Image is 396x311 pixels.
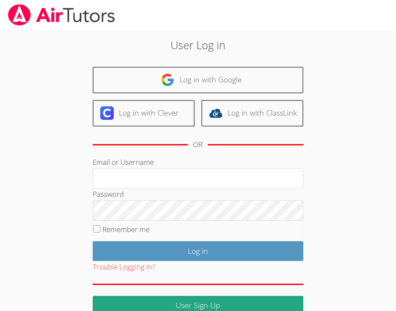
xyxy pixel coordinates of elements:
a: Log in with Google [93,67,303,93]
h2: User Log in [56,37,341,53]
img: classlink-logo-d6bb404cc1216ec64c9a2012d9dc4662098be43eaf13dc465df04b49fa7ab582.svg [209,106,222,120]
input: Log in [93,241,303,261]
button: Trouble Logging In? [93,261,155,273]
img: airtutors_banner-c4298cdbf04f3fff15de1276eac7730deb9818008684d7c2e4769d2f7ddbe033.png [7,4,116,26]
label: Remember me [102,224,150,234]
img: clever-logo-6eab21bc6e7a338710f1a6ff85c0baf02591cd810cc4098c63d3a4b26e2feb20.svg [100,106,114,120]
div: OR [193,139,203,151]
a: Log in with ClassLink [201,100,303,127]
img: google-logo-50288ca7cdecda66e5e0955fdab243c47b7ad437acaf1139b6f446037453330a.svg [161,73,174,87]
label: Password [93,189,124,199]
label: Email or Username [93,157,154,167]
a: Log in with Clever [93,100,195,127]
